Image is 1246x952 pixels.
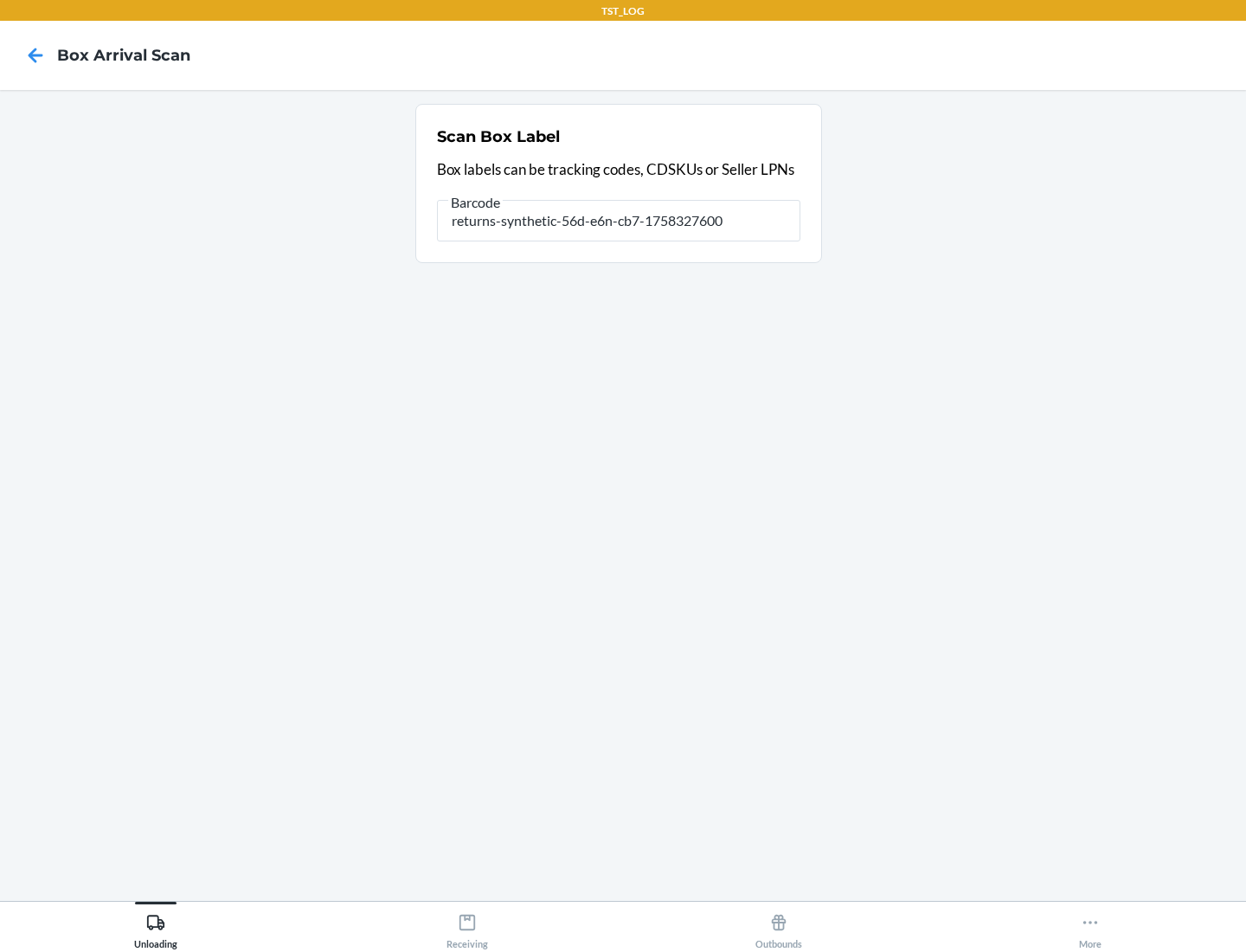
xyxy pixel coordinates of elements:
p: TST_LOG [601,3,645,19]
button: Receiving [311,902,623,949]
button: Outbounds [623,902,934,949]
button: More [934,902,1246,949]
div: Receiving [446,906,488,949]
p: Box labels can be tracking codes, CDSKUs or Seller LPNs [437,158,800,181]
div: More [1079,906,1101,949]
span: Barcode [448,194,503,211]
h2: Scan Box Label [437,125,560,148]
h4: Box Arrival Scan [57,44,190,67]
input: Barcode [437,200,800,241]
div: Unloading [134,906,177,949]
div: Outbounds [755,906,802,949]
